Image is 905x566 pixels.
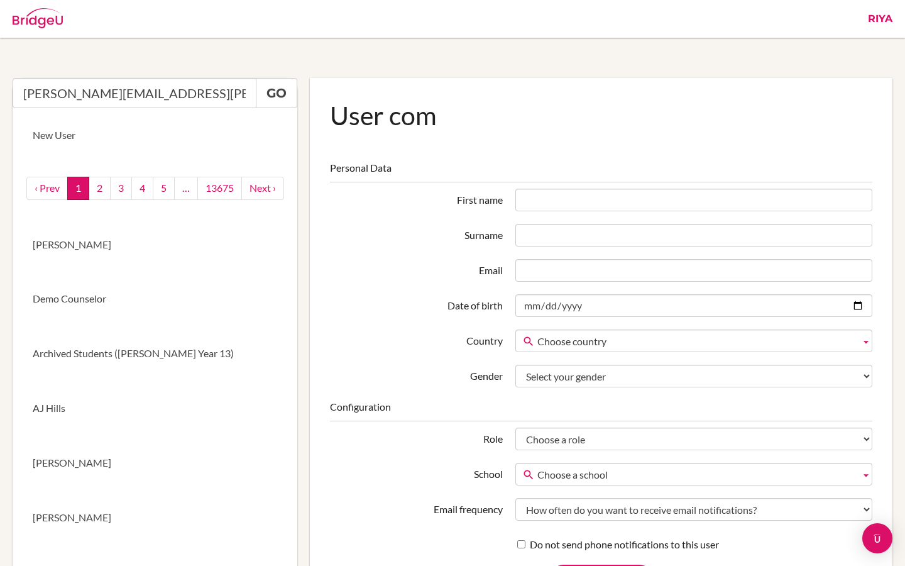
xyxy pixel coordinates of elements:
a: ‹ Prev [26,177,68,200]
a: 3 [110,177,132,200]
input: Quicksearch user [13,78,256,108]
a: Demo Counselor [13,272,297,326]
label: Do not send phone notifications to this user [517,538,719,552]
label: Gender [324,365,508,384]
legend: Personal Data [330,161,872,182]
a: 1 [67,177,89,200]
a: 5 [153,177,175,200]
a: … [174,177,198,200]
a: [PERSON_NAME] [13,218,297,272]
a: 2 [89,177,111,200]
a: 4 [131,177,153,200]
legend: Configuration [330,400,872,421]
a: [PERSON_NAME] [13,491,297,545]
a: AJ Hills [13,381,297,436]
img: Bridge-U [13,8,63,28]
label: Email [324,259,508,278]
a: [PERSON_NAME] [13,436,297,491]
span: Choose a school [537,463,855,486]
label: School [324,463,508,482]
label: Surname [324,224,508,243]
a: Go [256,78,297,108]
a: Archived Students ([PERSON_NAME] Year 13) [13,326,297,381]
input: Do not send phone notifications to this user [517,540,525,548]
label: Date of birth [324,294,508,313]
h1: User com [330,98,872,133]
a: 13675 [197,177,242,200]
label: Email frequency [324,498,508,517]
label: Country [324,330,508,348]
div: Open Intercom Messenger [862,523,892,553]
a: New User [13,108,297,163]
a: next [241,177,284,200]
label: Role [324,428,508,447]
span: Choose country [537,330,855,353]
label: First name [324,189,508,208]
